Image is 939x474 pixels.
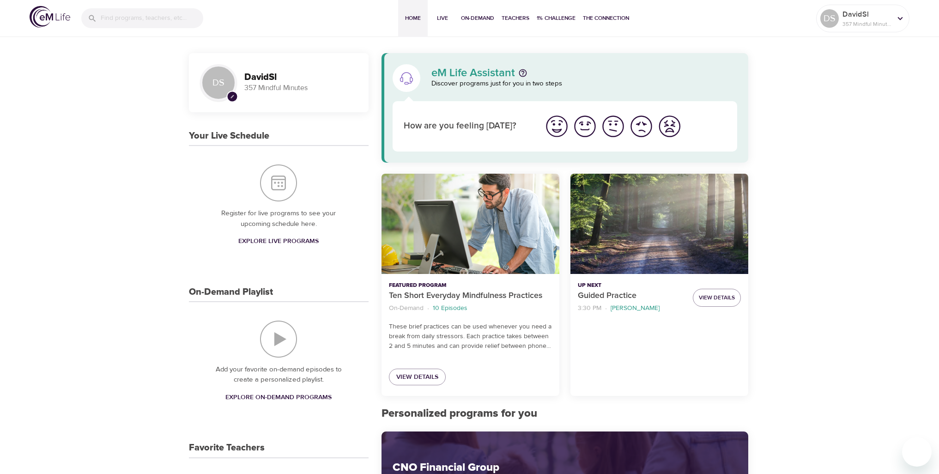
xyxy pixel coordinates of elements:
[431,79,738,89] p: Discover programs just for you in two steps
[207,208,350,229] p: Register for live programs to see your upcoming schedule here.
[189,287,273,298] h3: On-Demand Playlist
[842,20,891,28] p: 357 Mindful Minutes
[260,164,297,201] img: Your Live Schedule
[629,114,654,139] img: bad
[583,13,629,23] span: The Connection
[572,114,598,139] img: good
[244,83,357,93] p: 357 Mindful Minutes
[571,112,599,140] button: I'm feeling good
[382,174,559,274] button: Ten Short Everyday Mindfulness Practices
[820,9,839,28] div: DS
[382,407,749,420] h2: Personalized programs for you
[389,322,552,351] p: These brief practices can be used whenever you need a break from daily stressors. Each practice t...
[402,13,424,23] span: Home
[431,13,454,23] span: Live
[544,114,569,139] img: great
[260,321,297,358] img: On-Demand Playlist
[570,174,748,274] button: Guided Practice
[207,365,350,385] p: Add your favorite on-demand episodes to create a personalized playlist.
[404,120,532,133] p: How are you feeling [DATE]?
[578,290,685,302] p: Guided Practice
[389,369,446,386] a: View Details
[611,304,660,313] p: [PERSON_NAME]
[902,437,932,467] iframe: Button to launch messaging window
[433,304,467,313] p: 10 Episodes
[189,131,269,141] h3: Your Live Schedule
[396,371,438,383] span: View Details
[537,13,576,23] span: 1% Challenge
[399,71,414,85] img: eM Life Assistant
[605,302,607,315] li: ·
[842,9,891,20] p: DavidSl
[693,289,741,307] button: View Details
[238,236,319,247] span: Explore Live Programs
[389,304,424,313] p: On-Demand
[30,6,70,28] img: logo
[543,112,571,140] button: I'm feeling great
[244,72,357,83] h3: DavidSl
[431,67,515,79] p: eM Life Assistant
[235,233,322,250] a: Explore Live Programs
[389,281,552,290] p: Featured Program
[427,302,429,315] li: ·
[657,114,682,139] img: worst
[461,13,494,23] span: On-Demand
[502,13,529,23] span: Teachers
[578,281,685,290] p: Up Next
[655,112,684,140] button: I'm feeling worst
[222,389,335,406] a: Explore On-Demand Programs
[225,392,332,403] span: Explore On-Demand Programs
[389,290,552,302] p: Ten Short Everyday Mindfulness Practices
[101,8,203,28] input: Find programs, teachers, etc...
[627,112,655,140] button: I'm feeling bad
[578,304,601,313] p: 3:30 PM
[578,302,685,315] nav: breadcrumb
[699,293,735,303] span: View Details
[599,112,627,140] button: I'm feeling ok
[189,443,265,453] h3: Favorite Teachers
[200,64,237,101] div: DS
[389,302,552,315] nav: breadcrumb
[600,114,626,139] img: ok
